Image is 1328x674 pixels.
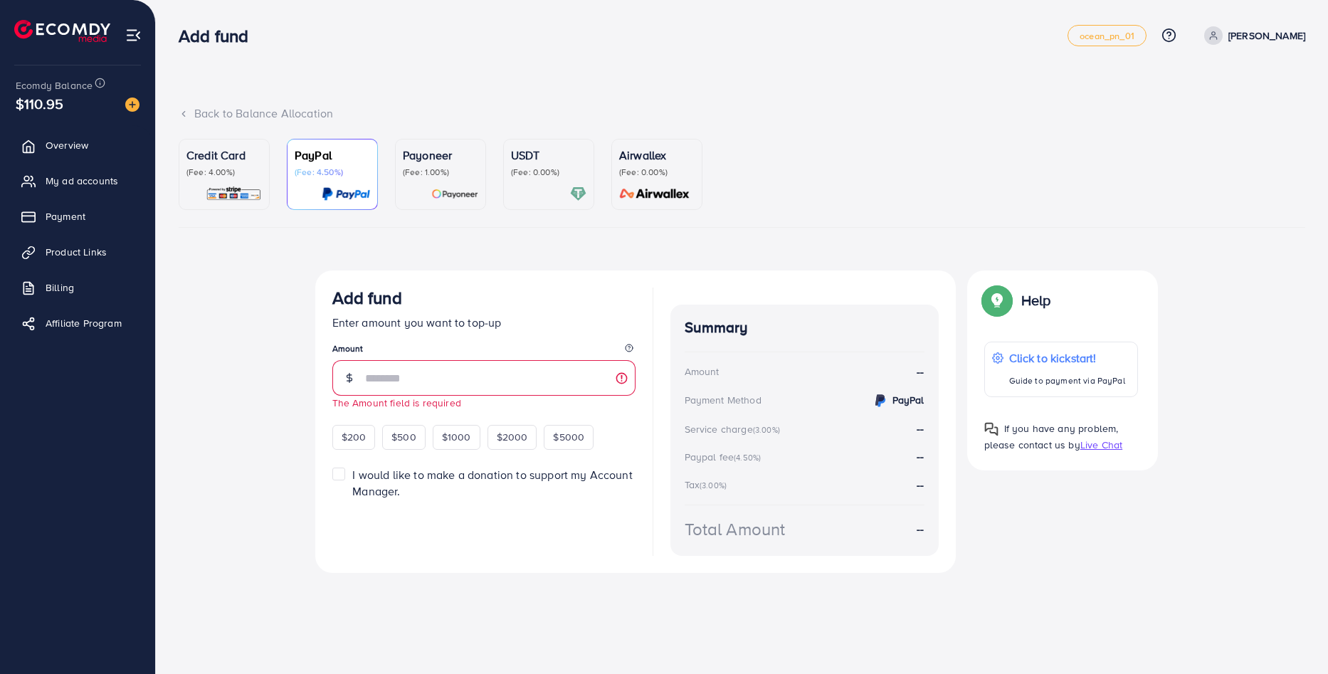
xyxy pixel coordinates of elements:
iframe: Chat [1268,610,1317,663]
img: image [125,98,139,112]
img: Popup guide [984,288,1010,313]
p: Payoneer [403,147,478,164]
p: (Fee: 4.00%) [186,167,262,178]
a: My ad accounts [11,167,144,195]
strong: -- [917,521,924,537]
span: $1000 [442,430,471,444]
p: (Fee: 4.50%) [295,167,370,178]
a: Billing [11,273,144,302]
p: Click to kickstart! [1009,349,1125,367]
span: Overview [46,138,88,152]
img: card [322,186,370,202]
a: Overview [11,131,144,159]
legend: Amount [332,342,636,360]
img: card [431,186,478,202]
p: Enter amount you want to top-up [332,314,636,331]
img: credit [872,392,889,409]
img: card [206,186,262,202]
span: Affiliate Program [46,316,122,330]
p: (Fee: 1.00%) [403,167,478,178]
p: (Fee: 0.00%) [511,167,586,178]
div: Payment Method [685,393,762,407]
span: Product Links [46,245,107,259]
small: (3.00%) [753,424,780,436]
div: Total Amount [685,517,786,542]
strong: -- [917,364,924,380]
img: card [570,186,586,202]
img: menu [125,27,142,43]
h3: Add fund [179,26,260,46]
h4: Summary [685,319,924,337]
span: Billing [46,280,74,295]
strong: -- [917,477,924,493]
span: $500 [391,430,416,444]
small: (4.50%) [734,452,761,463]
span: Payment [46,209,85,223]
img: Popup guide [984,422,998,436]
img: logo [14,20,110,42]
strong: PayPal [892,393,924,407]
strong: -- [917,421,924,436]
span: If you have any problem, please contact us by [984,421,1119,452]
span: $200 [342,430,367,444]
p: Credit Card [186,147,262,164]
div: Tax [685,478,732,492]
div: Amount [685,364,720,379]
a: Affiliate Program [11,309,144,337]
small: (3.00%) [700,480,727,491]
strong: -- [917,448,924,464]
div: Paypal fee [685,450,766,464]
p: USDT [511,147,586,164]
small: The Amount field is required [332,396,461,409]
a: ocean_pn_01 [1068,25,1147,46]
p: [PERSON_NAME] [1228,27,1305,44]
div: Service charge [685,422,784,436]
span: My ad accounts [46,174,118,188]
a: [PERSON_NAME] [1198,26,1305,45]
span: $110.95 [16,93,63,114]
div: Back to Balance Allocation [179,105,1305,122]
img: card [615,186,695,202]
p: (Fee: 0.00%) [619,167,695,178]
p: Help [1021,292,1051,309]
span: I would like to make a donation to support my Account Manager. [352,467,632,499]
span: $5000 [553,430,584,444]
span: Ecomdy Balance [16,78,93,93]
span: ocean_pn_01 [1080,31,1134,41]
a: Payment [11,202,144,231]
span: $2000 [497,430,528,444]
p: PayPal [295,147,370,164]
h3: Add fund [332,288,402,308]
p: Guide to payment via PayPal [1009,372,1125,389]
a: Product Links [11,238,144,266]
p: Airwallex [619,147,695,164]
span: Live Chat [1080,438,1122,452]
